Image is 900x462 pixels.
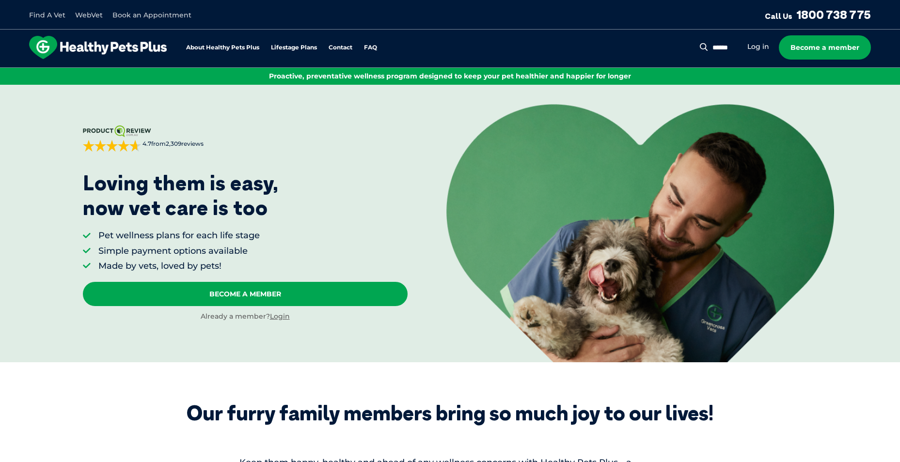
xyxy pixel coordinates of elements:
a: WebVet [75,11,103,19]
a: Log in [747,42,769,51]
li: Made by vets, loved by pets! [98,260,260,272]
a: 4.7from2,309reviews [83,125,408,152]
li: Simple payment options available [98,245,260,257]
strong: 4.7 [142,140,151,147]
div: Already a member? [83,312,408,322]
span: 2,309 reviews [166,140,204,147]
div: Our furry family members bring so much joy to our lives! [187,401,713,425]
a: About Healthy Pets Plus [186,45,259,51]
p: Loving them is easy, now vet care is too [83,171,279,220]
span: from [141,140,204,148]
a: Become a member [779,35,871,60]
img: hpp-logo [29,36,167,59]
a: FAQ [364,45,377,51]
span: Call Us [765,11,792,21]
span: Proactive, preventative wellness program designed to keep your pet healthier and happier for longer [269,72,631,80]
li: Pet wellness plans for each life stage [98,230,260,242]
img: <p>Loving them is easy, <br /> now vet care is too</p> [446,104,834,362]
div: 4.7 out of 5 stars [83,140,141,152]
a: Lifestage Plans [271,45,317,51]
a: Find A Vet [29,11,65,19]
button: Search [698,42,710,52]
a: Login [270,312,290,321]
a: Book an Appointment [112,11,191,19]
a: Call Us1800 738 775 [765,7,871,22]
a: Contact [329,45,352,51]
a: Become A Member [83,282,408,306]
